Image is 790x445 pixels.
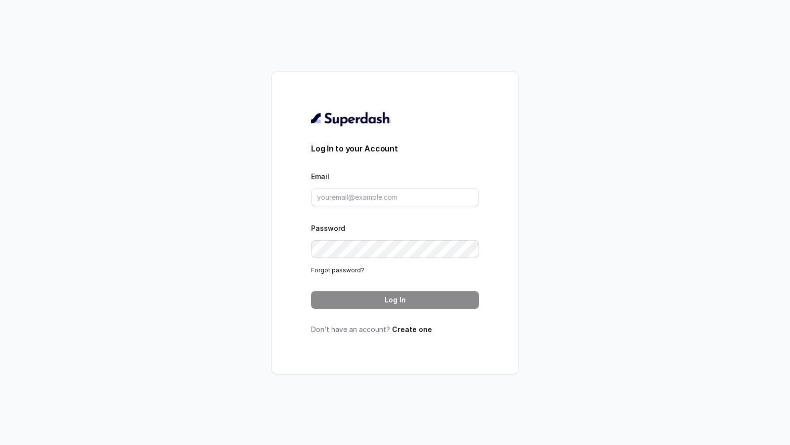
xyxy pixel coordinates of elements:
[311,266,364,274] a: Forgot password?
[392,325,432,334] a: Create one
[311,291,479,309] button: Log In
[311,143,479,154] h3: Log In to your Account
[311,111,391,127] img: light.svg
[311,224,345,232] label: Password
[311,325,479,334] p: Don’t have an account?
[311,188,479,206] input: youremail@example.com
[311,172,329,181] label: Email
